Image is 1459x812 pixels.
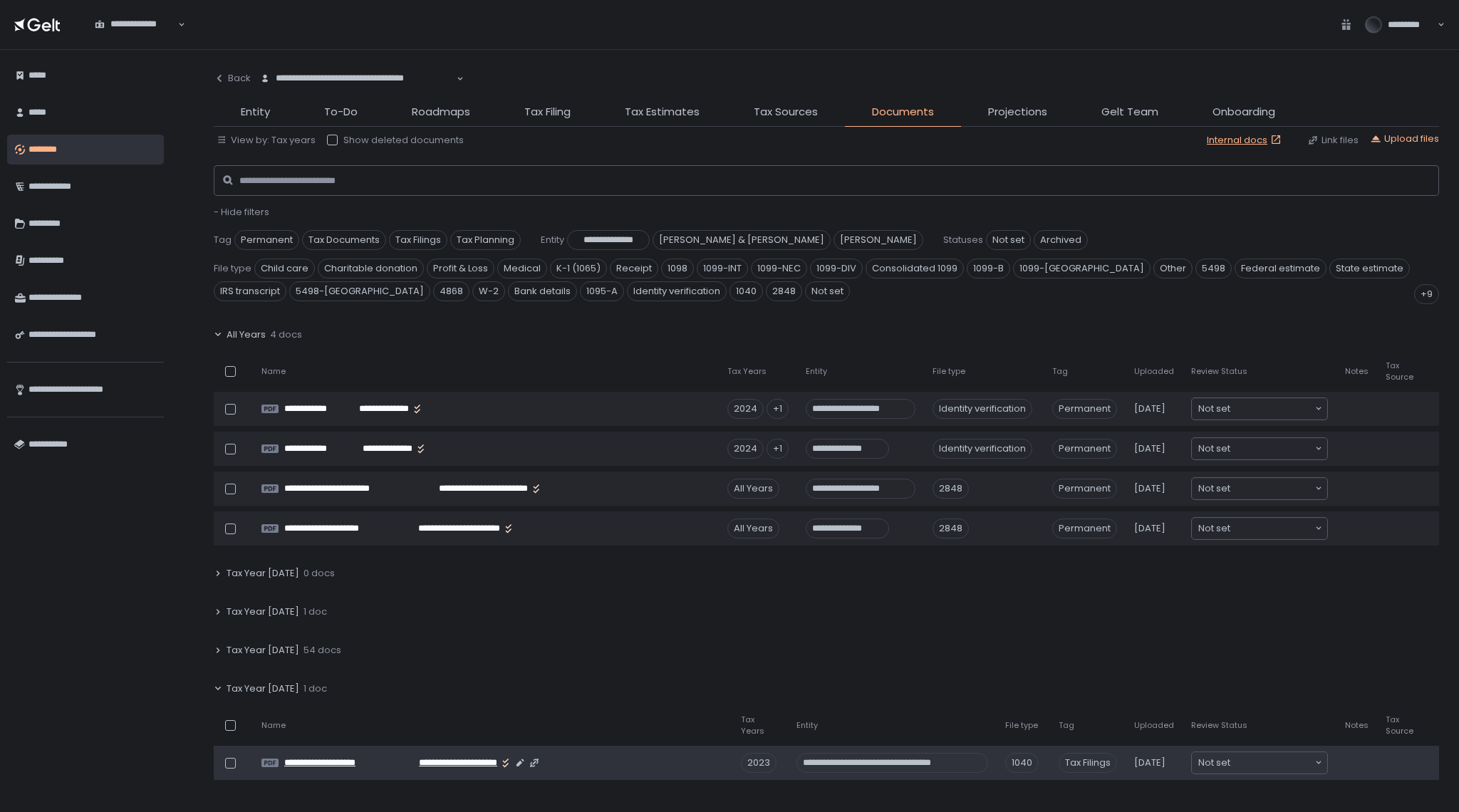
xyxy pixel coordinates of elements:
input: Search for option [260,85,455,99]
span: 1099-DIV [810,259,863,279]
span: K-1 (1065) [550,259,607,279]
div: Identity verification [933,399,1032,419]
span: Tax Year [DATE] [227,605,299,618]
div: Search for option [1192,518,1327,539]
div: Search for option [1192,398,1327,420]
span: Tag [1052,366,1068,377]
span: Medical [497,259,547,279]
button: Upload files [1370,132,1439,145]
span: Permanent [1052,399,1117,419]
input: Search for option [1230,482,1314,496]
span: Tax Planning [450,230,521,250]
span: Charitable donation [318,259,424,279]
button: - Hide filters [214,206,269,219]
div: Search for option [1192,438,1327,459]
span: [DATE] [1134,442,1165,455]
span: Bank details [508,281,577,301]
div: Identity verification [933,439,1032,459]
span: Entity [806,366,827,377]
span: To-Do [324,104,358,120]
span: Entity [541,234,564,246]
span: 1098 [661,259,694,279]
span: Documents [872,104,934,120]
a: Internal docs [1207,134,1284,147]
span: 5498 [1195,259,1232,279]
div: 2023 [741,753,777,773]
div: Search for option [251,64,464,94]
span: Uploaded [1134,366,1174,377]
span: Tax Years [741,714,779,736]
span: State estimate [1329,259,1410,279]
span: IRS transcript [214,281,286,301]
span: 2848 [766,281,802,301]
span: [DATE] [1134,522,1165,535]
span: [PERSON_NAME] [834,230,923,250]
span: 0 docs [303,567,335,580]
span: Review Status [1191,366,1247,377]
span: Tax Documents [302,230,386,250]
span: Uploaded [1134,720,1174,731]
span: W-2 [472,281,505,301]
div: All Years [727,519,779,538]
span: Profit & Loss [427,259,494,279]
span: Name [261,366,286,377]
span: Tax Source [1386,360,1413,382]
span: Child care [254,259,315,279]
span: 54 docs [303,644,341,657]
span: File type [933,366,965,377]
span: Notes [1345,366,1369,377]
button: Link files [1307,134,1359,147]
span: Onboarding [1213,104,1275,120]
span: 1040 [729,281,763,301]
button: Back [214,64,251,93]
div: 2024 [727,439,764,459]
span: Projections [988,104,1047,120]
span: Consolidated 1099 [866,259,964,279]
span: Not set [1198,402,1230,416]
span: 1099-B [967,259,1010,279]
span: Not set [1198,521,1230,536]
div: +9 [1414,284,1439,304]
span: 1 doc [303,605,327,618]
div: 2848 [933,519,969,538]
div: +1 [767,439,789,459]
input: Search for option [95,31,177,45]
span: Name [261,720,286,731]
span: File type [214,262,251,275]
span: Entity [241,104,270,120]
div: 2848 [933,479,969,499]
span: Tax Filings [389,230,447,250]
span: Permanent [234,230,299,250]
span: Receipt [610,259,658,279]
span: Tax Sources [754,104,818,120]
span: 1099-NEC [751,259,807,279]
span: Not set [1198,442,1230,456]
span: File type [1005,720,1038,731]
span: [DATE] [1134,756,1165,769]
span: Not set [805,281,850,301]
span: 1 doc [303,682,327,695]
span: [DATE] [1134,402,1165,415]
span: Roadmaps [412,104,470,120]
div: Back [214,72,251,85]
span: Tag [1059,720,1074,731]
span: Tax Years [727,366,767,377]
input: Search for option [1230,756,1314,770]
div: +1 [767,399,789,419]
span: Tax Source [1386,714,1413,736]
input: Search for option [1230,402,1314,416]
span: Identity verification [627,281,727,301]
span: Archived [1034,230,1088,250]
span: Tag [214,234,232,246]
span: Permanent [1052,519,1117,538]
span: Not set [1198,482,1230,496]
div: 2024 [727,399,764,419]
span: Review Status [1191,720,1247,731]
span: Not set [986,230,1031,250]
div: All Years [727,479,779,499]
span: Other [1153,259,1193,279]
div: 1040 [1005,753,1039,773]
div: View by: Tax years [217,134,316,147]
